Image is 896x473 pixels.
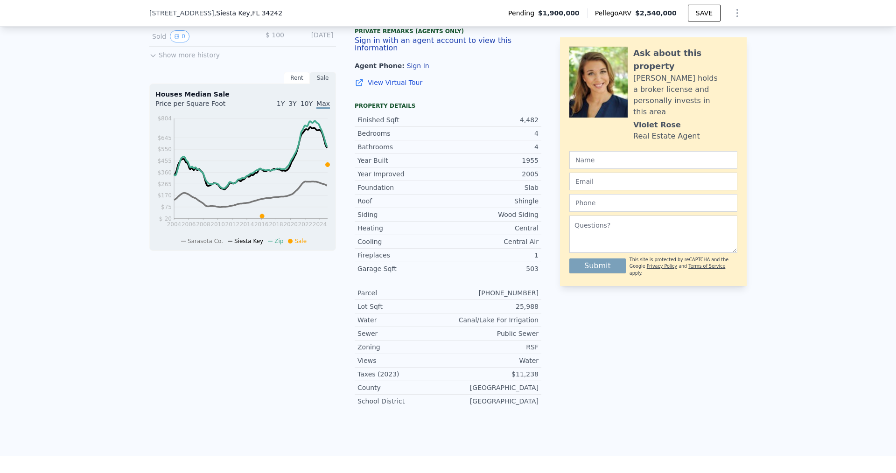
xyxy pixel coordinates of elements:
[288,100,296,107] span: 3Y
[448,196,539,206] div: Shingle
[357,169,448,179] div: Year Improved
[647,264,677,269] a: Privacy Policy
[355,37,541,52] button: Sign in with an agent account to view this information
[159,216,172,222] tspan: $-20
[157,158,172,164] tspan: $455
[357,237,448,246] div: Cooling
[448,264,539,273] div: 503
[310,72,336,84] div: Sale
[448,369,539,379] div: $11,238
[283,221,298,228] tspan: 2020
[149,47,220,60] button: Show more history
[355,28,541,37] div: Private Remarks (Agents Only)
[157,192,172,199] tspan: $170
[274,238,283,244] span: Zip
[149,8,214,18] span: [STREET_ADDRESS]
[357,356,448,365] div: Views
[448,115,539,125] div: 4,482
[170,30,189,42] button: View historical data
[448,342,539,352] div: RSF
[448,315,539,325] div: Canal/Lake For Irrigation
[357,302,448,311] div: Lot Sqft
[357,183,448,192] div: Foundation
[448,250,539,260] div: 1
[182,221,196,228] tspan: 2006
[448,129,539,138] div: 4
[595,8,636,18] span: Pellego ARV
[357,210,448,219] div: Siding
[313,221,327,228] tspan: 2024
[292,30,333,42] div: [DATE]
[357,223,448,233] div: Heating
[357,288,448,298] div: Parcel
[157,181,172,188] tspan: $265
[250,9,282,17] span: , FL 34242
[214,8,282,18] span: , Siesta Key
[357,196,448,206] div: Roof
[357,156,448,165] div: Year Built
[448,237,539,246] div: Central Air
[155,99,243,114] div: Price per Square Foot
[688,264,725,269] a: Terms of Service
[355,78,541,87] a: View Virtual Tour
[728,4,747,22] button: Show Options
[357,329,448,338] div: Sewer
[155,90,330,99] div: Houses Median Sale
[569,151,737,169] input: Name
[448,169,539,179] div: 2005
[188,238,223,244] span: Sarasota Co.
[357,342,448,352] div: Zoning
[633,131,700,142] div: Real Estate Agent
[357,142,448,152] div: Bathrooms
[234,238,263,244] span: Siesta Key
[633,119,681,131] div: Violet Rose
[316,100,330,109] span: Max
[357,396,448,406] div: School District
[357,115,448,125] div: Finished Sqft
[448,156,539,165] div: 1955
[635,9,677,17] span: $2,540,000
[569,258,626,273] button: Submit
[633,47,737,73] div: Ask about this property
[538,8,580,18] span: $1,900,000
[157,115,172,122] tspan: $804
[688,5,721,21] button: SAVE
[157,169,172,176] tspan: $360
[157,135,172,141] tspan: $645
[448,356,539,365] div: Water
[225,221,240,228] tspan: 2012
[448,183,539,192] div: Slab
[357,129,448,138] div: Bedrooms
[569,194,737,212] input: Phone
[448,396,539,406] div: [GEOGRAPHIC_DATA]
[266,31,284,39] span: $ 100
[508,8,538,18] span: Pending
[294,238,307,244] span: Sale
[357,264,448,273] div: Garage Sqft
[152,30,235,42] div: Sold
[633,73,737,118] div: [PERSON_NAME] holds a broker license and personally invests in this area
[269,221,283,228] tspan: 2018
[355,62,407,70] span: Agent Phone:
[210,221,225,228] tspan: 2010
[157,146,172,153] tspan: $550
[448,210,539,219] div: Wood Siding
[357,383,448,392] div: County
[357,250,448,260] div: Fireplaces
[167,221,182,228] tspan: 2004
[448,288,539,298] div: [PHONE_NUMBER]
[448,302,539,311] div: 25,988
[357,315,448,325] div: Water
[357,369,448,379] div: Taxes (2023)
[630,257,737,277] div: This site is protected by reCAPTCHA and the Google and apply.
[407,62,429,70] button: Sign In
[448,329,539,338] div: Public Sewer
[240,221,254,228] tspan: 2014
[254,221,269,228] tspan: 2016
[355,102,541,110] div: Property details
[569,173,737,190] input: Email
[284,72,310,84] div: Rent
[448,142,539,152] div: 4
[301,100,313,107] span: 10Y
[277,100,285,107] span: 1Y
